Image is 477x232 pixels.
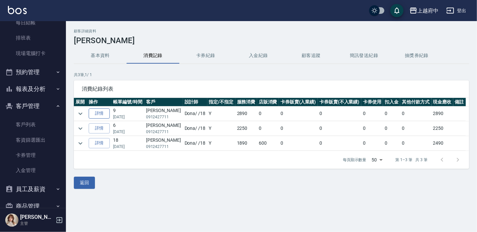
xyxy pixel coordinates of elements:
[179,48,232,64] button: 卡券紀錄
[183,106,207,121] td: Dona / /18
[75,138,85,148] button: expand row
[318,136,361,151] td: 0
[232,48,285,64] button: 入金紀錄
[361,98,383,106] th: 卡券使用
[400,106,431,121] td: 0
[390,48,443,64] button: 抽獎券紀錄
[338,48,390,64] button: 簡訊發送紀錄
[113,114,143,120] p: [DATE]
[279,121,318,136] td: 0
[207,121,235,136] td: Y
[257,136,279,151] td: 600
[74,36,469,45] h3: [PERSON_NAME]
[390,4,403,17] button: save
[87,98,111,106] th: 操作
[279,106,318,121] td: 0
[8,6,27,14] img: Logo
[3,15,63,30] a: 每日結帳
[279,98,318,106] th: 卡券販賣(入業績)
[112,121,144,136] td: 6
[361,136,383,151] td: 0
[257,106,279,121] td: 0
[146,144,181,150] p: 0912427711
[74,72,469,78] p: 共 3 筆, 1 / 1
[3,132,63,148] a: 客資篩選匯出
[257,98,279,106] th: 店販消費
[361,106,383,121] td: 0
[112,136,144,151] td: 18
[279,136,318,151] td: 0
[3,46,63,61] a: 現場電腦打卡
[396,157,428,163] p: 第 1–3 筆 共 3 筆
[75,109,85,119] button: expand row
[235,136,257,151] td: 1890
[432,98,453,106] th: 現金應收
[235,98,257,106] th: 服務消費
[207,106,235,121] td: Y
[112,106,144,121] td: 9
[112,98,144,106] th: 帳單編號/時間
[3,198,63,215] button: 商品管理
[144,106,183,121] td: [PERSON_NAME]
[361,121,383,136] td: 0
[383,106,400,121] td: 0
[146,114,181,120] p: 0912427711
[285,48,338,64] button: 顧客追蹤
[400,98,431,106] th: 其他付款方式
[89,138,110,148] a: 詳情
[207,136,235,151] td: Y
[432,106,453,121] td: 2890
[74,29,469,33] h2: 顧客詳細資料
[318,121,361,136] td: 0
[144,136,183,151] td: [PERSON_NAME]
[89,123,110,133] a: 詳情
[89,108,110,119] a: 詳情
[3,98,63,115] button: 客戶管理
[183,136,207,151] td: Dona / /18
[343,157,367,163] p: 每頁顯示數量
[20,220,54,226] p: 主管
[432,121,453,136] td: 2250
[75,124,85,133] button: expand row
[144,121,183,136] td: [PERSON_NAME]
[3,181,63,198] button: 員工及薪資
[74,48,127,64] button: 基本資料
[432,136,453,151] td: 2490
[383,121,400,136] td: 0
[3,80,63,98] button: 報表及分析
[113,144,143,150] p: [DATE]
[257,121,279,136] td: 0
[146,129,181,135] p: 0912427711
[417,7,438,15] div: 上越府中
[113,129,143,135] p: [DATE]
[400,121,431,136] td: 0
[3,148,63,163] a: 卡券管理
[3,64,63,81] button: 預約管理
[127,48,179,64] button: 消費記錄
[74,98,87,106] th: 展開
[453,98,466,106] th: 備註
[5,214,18,227] img: Person
[383,136,400,151] td: 0
[318,98,361,106] th: 卡券販賣(不入業績)
[3,117,63,132] a: 客戶列表
[207,98,235,106] th: 指定/不指定
[318,106,361,121] td: 0
[400,136,431,151] td: 0
[20,214,54,220] h5: [PERSON_NAME]
[183,121,207,136] td: Dona / /18
[3,30,63,45] a: 排班表
[3,163,63,178] a: 入金管理
[383,98,400,106] th: 扣入金
[407,4,441,17] button: 上越府中
[82,86,461,92] span: 消費紀錄列表
[183,98,207,106] th: 設計師
[144,98,183,106] th: 客戶
[444,5,469,17] button: 登出
[74,177,95,189] button: 返回
[235,121,257,136] td: 2250
[369,151,385,169] div: 50
[235,106,257,121] td: 2890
